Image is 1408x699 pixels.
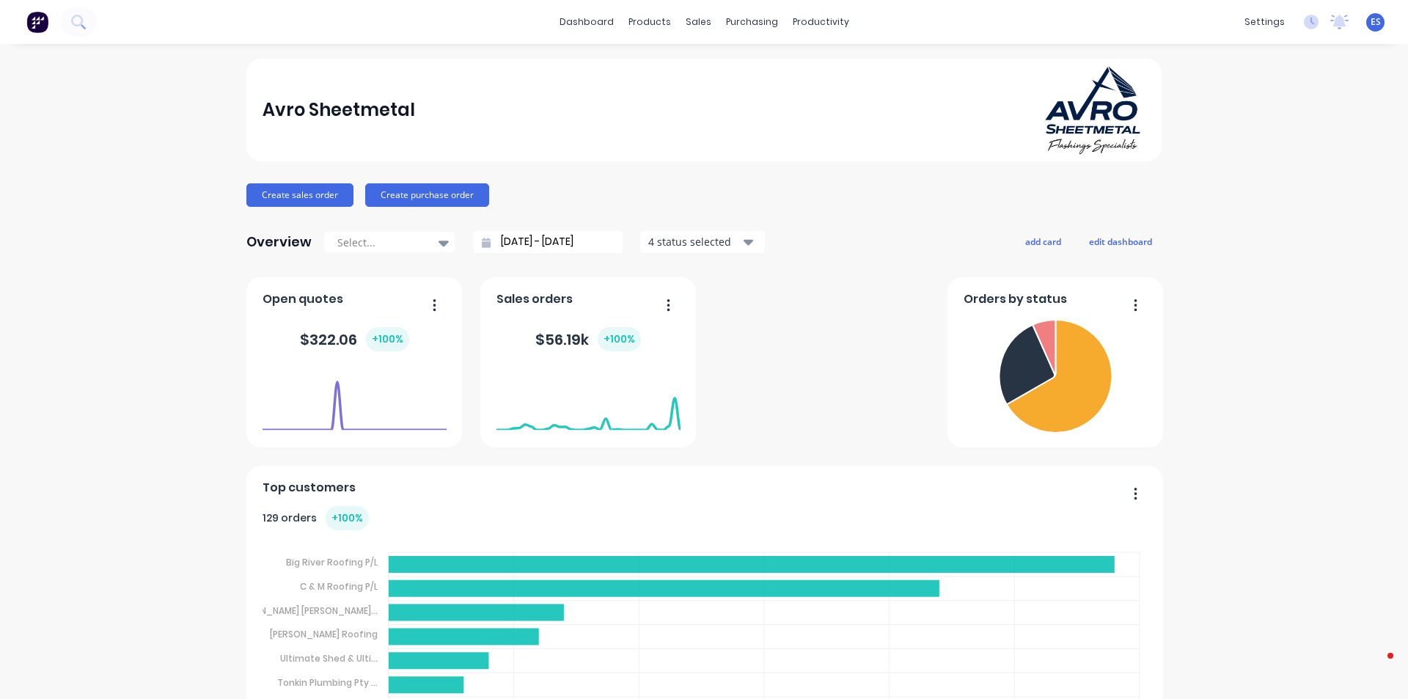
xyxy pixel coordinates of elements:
span: Orders by status [964,290,1067,308]
tspan: Big River Roofing P/L [286,556,378,568]
tspan: [PERSON_NAME] Roofing [270,628,378,640]
iframe: Intercom live chat [1358,649,1393,684]
div: $ 322.06 [300,327,409,351]
img: Factory [26,11,48,33]
span: Sales orders [496,290,573,308]
div: productivity [785,11,857,33]
div: Overview [246,227,312,257]
tspan: Tonkin Plumbing Pty ... [277,676,378,689]
button: 4 status selected [640,231,765,253]
tspan: Ultimate Shed & Ulti... [280,652,378,665]
div: purchasing [719,11,785,33]
button: edit dashboard [1079,232,1162,251]
button: add card [1016,232,1071,251]
div: 4 status selected [648,234,741,249]
span: Open quotes [263,290,343,308]
div: 129 orders [263,506,369,530]
div: $ 56.19k [535,327,641,351]
div: + 100 % [326,506,369,530]
span: Top customers [263,479,356,497]
span: ES [1371,15,1381,29]
div: products [621,11,678,33]
a: dashboard [552,11,621,33]
div: settings [1237,11,1292,33]
button: Create purchase order [365,183,489,207]
div: sales [678,11,719,33]
div: + 100 % [366,327,409,351]
tspan: [PERSON_NAME] [PERSON_NAME]... [230,604,378,616]
div: + 100 % [598,327,641,351]
button: Create sales order [246,183,353,207]
div: Avro Sheetmetal [263,95,415,125]
img: Avro Sheetmetal [1043,65,1145,155]
tspan: C & M Roofing P/L [300,580,378,593]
